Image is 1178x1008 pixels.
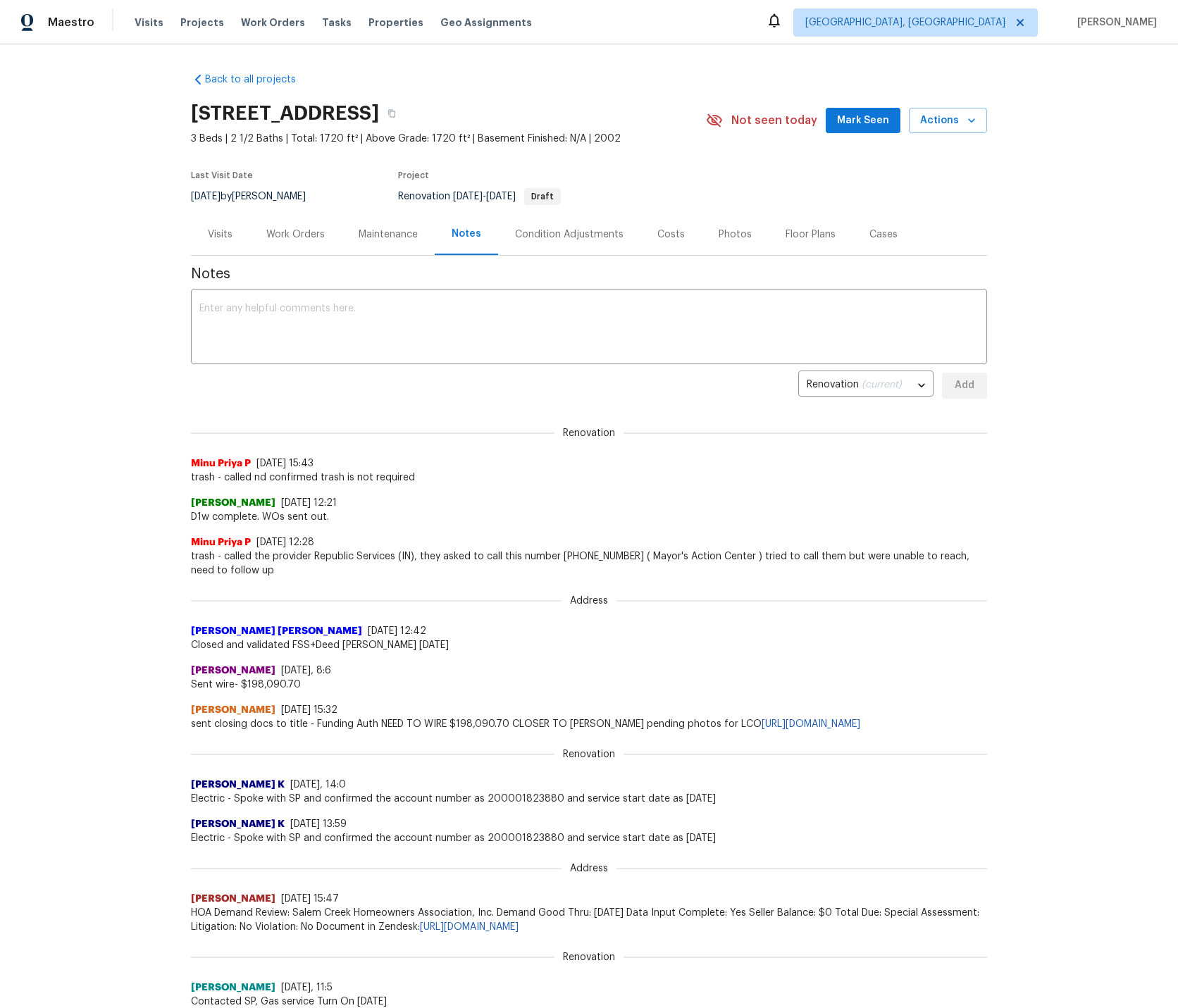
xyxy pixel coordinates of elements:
[562,861,616,876] span: Address
[191,906,987,934] span: HOA Demand Review: Salem Creek Homeowners Association, Inc. Demand Good Thru: [DATE] Data Input C...
[281,983,333,993] span: [DATE], 11:5
[869,228,898,242] div: Cases
[191,192,221,201] span: [DATE]
[290,819,347,829] span: [DATE] 13:59
[191,624,362,638] span: [PERSON_NAME] [PERSON_NAME]
[731,113,817,127] span: Not seen today
[208,228,232,242] div: Visits
[440,15,532,30] span: Geo Assignments
[453,192,483,201] span: [DATE]
[191,792,987,806] span: Electric - Spoke with SP and confirmed the account number as 200001823880 and service start date ...
[180,15,224,30] span: Projects
[786,228,836,242] div: Floor Plans
[191,717,987,731] span: sent closing docs to title - Funding Auth NEED TO WIRE $198,090.70 CLOSER TO [PERSON_NAME] pendin...
[191,535,251,549] span: Minu Priya P
[281,705,337,715] span: [DATE] 15:32
[862,380,902,390] span: (current)
[256,537,314,547] span: [DATE] 12:28
[554,426,624,440] span: Renovation
[368,15,423,30] span: Properties
[191,456,251,471] span: Minu Priya P
[266,228,325,242] div: Work Orders
[241,15,305,30] span: Work Orders
[191,678,987,692] span: Sent wire- $198,090.70
[515,228,624,242] div: Condition Adjustments
[191,267,987,281] span: Notes
[191,638,987,652] span: Closed and validated FSS+Deed [PERSON_NAME] [DATE]
[486,192,516,201] span: [DATE]
[191,496,275,510] span: [PERSON_NAME]
[719,228,752,242] div: Photos
[290,780,346,790] span: [DATE], 14:0
[837,112,889,130] span: Mark Seen
[191,981,275,995] span: [PERSON_NAME]
[368,626,426,636] span: [DATE] 12:42
[920,112,976,130] span: Actions
[191,106,379,120] h2: [STREET_ADDRESS]
[191,664,275,678] span: [PERSON_NAME]
[191,703,275,717] span: [PERSON_NAME]
[909,108,987,134] button: Actions
[191,132,706,146] span: 3 Beds | 2 1/2 Baths | Total: 1720 ft² | Above Grade: 1720 ft² | Basement Finished: N/A | 2002
[322,18,352,27] span: Tasks
[191,73,326,87] a: Back to all projects
[256,459,314,468] span: [DATE] 15:43
[191,188,323,205] div: by [PERSON_NAME]
[359,228,418,242] div: Maintenance
[191,892,275,906] span: [PERSON_NAME]
[453,192,516,201] span: -
[191,549,987,578] span: trash - called the provider Republic Services (IN), they asked to call this number [PHONE_NUMBER]...
[562,594,616,608] span: Address
[526,192,559,201] span: Draft
[281,666,331,676] span: [DATE], 8:6
[191,171,253,180] span: Last Visit Date
[762,719,860,729] a: [URL][DOMAIN_NAME]
[191,831,987,845] span: Electric - Spoke with SP and confirmed the account number as 200001823880 and service start date ...
[826,108,900,134] button: Mark Seen
[420,922,519,932] a: [URL][DOMAIN_NAME]
[798,368,934,403] div: Renovation (current)
[657,228,685,242] div: Costs
[281,894,339,904] span: [DATE] 15:47
[398,192,561,201] span: Renovation
[48,15,94,30] span: Maestro
[135,15,163,30] span: Visits
[191,510,987,524] span: D1w complete. WOs sent out.
[805,15,1005,30] span: [GEOGRAPHIC_DATA], [GEOGRAPHIC_DATA]
[554,747,624,761] span: Renovation
[191,778,285,792] span: [PERSON_NAME] K
[452,227,481,241] div: Notes
[191,817,285,831] span: [PERSON_NAME] K
[191,471,987,485] span: trash - called nd confirmed trash is not required
[398,171,429,180] span: Project
[1072,15,1157,30] span: [PERSON_NAME]
[281,498,337,508] span: [DATE] 12:21
[554,950,624,964] span: Renovation
[379,101,404,126] button: Copy Address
